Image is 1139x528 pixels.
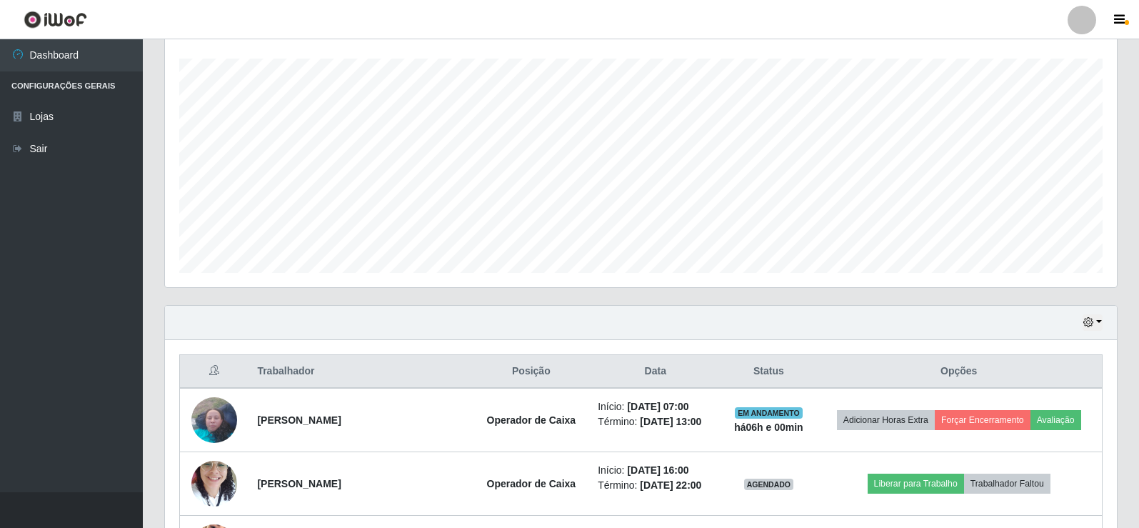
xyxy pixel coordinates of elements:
time: [DATE] 07:00 [627,401,688,412]
time: [DATE] 13:00 [640,416,701,427]
button: Trabalhador Faltou [964,474,1050,494]
button: Forçar Encerramento [935,410,1030,430]
span: EM ANDAMENTO [735,407,803,419]
th: Posição [473,355,590,389]
strong: Operador de Caixa [487,478,576,489]
li: Término: [598,478,713,493]
strong: Operador de Caixa [487,414,576,426]
img: CoreUI Logo [24,11,87,29]
button: Avaliação [1030,410,1081,430]
th: Trabalhador [249,355,473,389]
th: Status [721,355,816,389]
img: 1739952008601.jpeg [191,453,237,514]
th: Opções [816,355,1102,389]
span: AGENDADO [744,479,794,490]
li: Início: [598,463,713,478]
th: Data [589,355,721,389]
button: Liberar para Trabalho [868,474,964,494]
time: [DATE] 16:00 [627,464,688,476]
button: Adicionar Horas Extra [837,410,935,430]
img: 1737388336491.jpeg [191,389,237,450]
time: [DATE] 22:00 [640,479,701,491]
strong: há 06 h e 00 min [734,422,803,433]
li: Término: [598,414,713,429]
li: Início: [598,399,713,414]
strong: [PERSON_NAME] [257,414,341,426]
strong: [PERSON_NAME] [257,478,341,489]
